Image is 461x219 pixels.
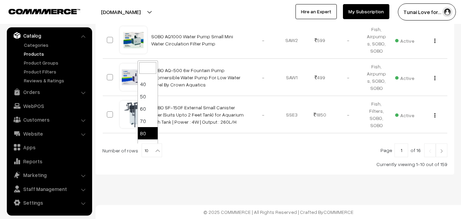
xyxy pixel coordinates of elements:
img: Right [438,149,445,153]
td: - [249,22,278,59]
td: - [334,22,362,59]
a: WebPOS [9,100,90,112]
span: Page [380,147,392,153]
img: COMMMERCE [9,9,80,14]
img: Left [427,149,433,153]
td: Fish, Airpumps, SOBO, SOBO [362,59,391,96]
a: Marketing [9,169,90,181]
a: Apps [9,141,90,153]
button: [DOMAIN_NAME] [77,3,164,20]
a: Website [9,127,90,140]
td: - [334,59,362,96]
a: COMMMERCE [323,209,354,215]
td: - [249,59,278,96]
a: SOBO AQ-500 6w Fountain Pump Submersible Water Pump For Low Water Level By Crown Aquatics [151,67,241,87]
img: Menu [434,76,435,80]
li: 70 [138,115,158,127]
a: Product Filters [22,68,90,75]
a: Orders [9,86,90,98]
td: - [334,96,362,133]
td: Fish, Airpumps, SOBO, SOBO [362,22,391,59]
td: SAW1 [277,59,306,96]
span: 10 [142,144,162,158]
a: COMMMERCE [9,7,68,15]
span: Active [395,73,414,82]
a: Staff Management [9,183,90,195]
span: of 16 [410,147,421,153]
img: Menu [434,113,435,118]
li: 60 [138,102,158,115]
li: 50 [138,90,158,102]
li: 40 [138,78,158,90]
a: Customers [9,113,90,126]
button: Tunai Love for… [398,3,456,20]
td: SAW2 [277,22,306,59]
td: Fish, Filters, SOBO, SOBO [362,96,391,133]
a: Catalog [9,29,90,42]
td: 499 [306,59,334,96]
a: Reports [9,155,90,167]
a: Categories [22,41,90,49]
a: Settings [9,196,90,209]
span: Number of rows [102,147,138,154]
td: 1850 [306,96,334,133]
div: Currently viewing 1-10 out of 159 [102,161,447,168]
a: SOBO AQ1000 Water Pump Small Mini Water Circulation Filter Pump [151,33,233,46]
span: Active [395,110,414,119]
li: 90 [138,139,158,152]
footer: © 2025 COMMMERCE | All Rights Reserved | Crafted By [96,205,461,219]
a: Products [22,50,90,57]
a: Product Groups [22,59,90,66]
a: Hire an Expert [296,4,337,19]
li: 80 [138,127,158,139]
a: Reviews & Ratings [22,77,90,84]
span: Active [395,36,414,44]
td: 599 [306,22,334,59]
td: SSE3 [277,96,306,133]
a: My Subscription [343,4,389,19]
img: Menu [434,39,435,43]
td: - [249,96,278,133]
a: SOBO SF-150F External Small Canister Filter (Suits Upto 2 Feet Tank) for Aquarium Fish Tank | Pow... [151,105,244,125]
span: 10 [142,143,162,157]
img: user [442,7,452,17]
